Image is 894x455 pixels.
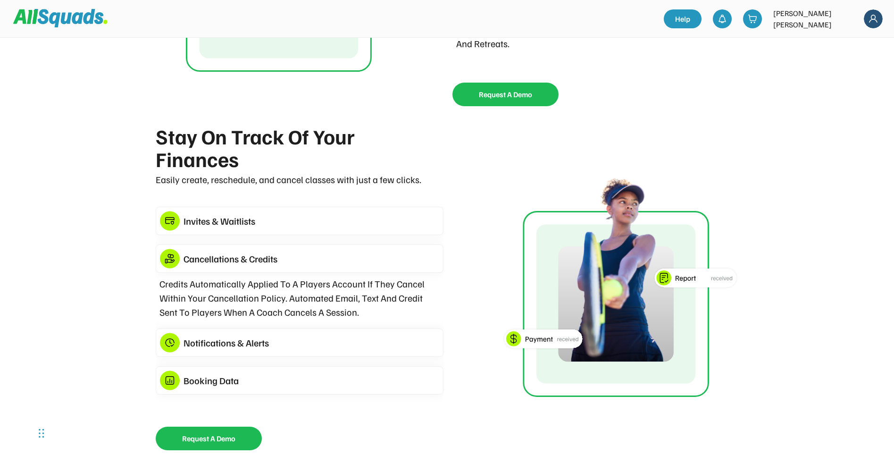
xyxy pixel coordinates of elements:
div: Invites & Waitlists [184,214,439,228]
div: Stay On Track Of Your Finances [156,125,443,171]
div: Booking Data [184,373,439,388]
button: Request A Demo [452,83,559,106]
img: Frame%20427320715%20copy%203.svg [160,371,180,390]
div: Easily create, reschedule, and cancel classes with just a few clicks. [156,175,443,184]
img: shopping-cart-01%20%281%29.svg [748,14,757,24]
img: bell-03%20%281%29.svg [718,14,727,24]
div: Cancellations & Credits [184,252,439,266]
img: Frame%20427320715%20copy.svg [160,249,180,269]
div: Notifications & Alerts [184,336,439,350]
button: Request A Demo [156,427,262,450]
a: Help [664,9,702,28]
img: Frame%2018.svg [864,9,883,28]
div: Credits Automatically Applied To A Players Account If They Cancel Within Your Cancellation Policy... [159,277,440,319]
img: Frame%20427320715%20copy%202.svg [160,333,180,353]
img: Frame%20427320715.svg [160,211,180,231]
div: [PERSON_NAME] [PERSON_NAME] [773,8,858,30]
img: Squad%20Logo.svg [13,9,108,27]
img: Group%201376156063.svg [502,178,738,397]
